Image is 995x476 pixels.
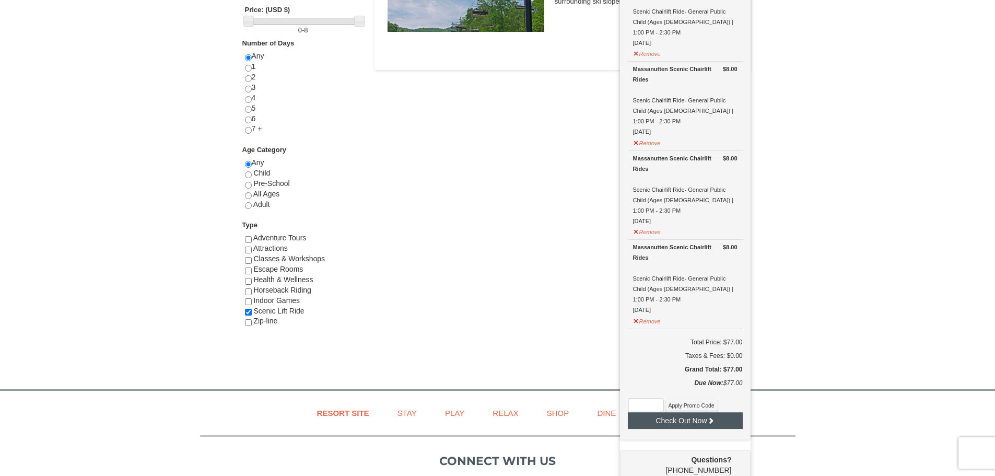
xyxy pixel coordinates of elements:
[633,242,738,263] div: Massanutten Scenic Chairlift Rides
[245,158,361,220] div: Any
[628,351,743,361] div: Taxes & Fees: $0.00
[253,317,277,325] span: Zip-line
[253,296,300,305] span: Indoor Games
[628,412,743,429] button: Check Out Now
[633,224,661,237] button: Remove
[242,146,287,154] strong: Age Category
[723,64,738,74] strong: $8.00
[633,64,738,85] div: Massanutten Scenic Chairlift Rides
[633,153,738,174] div: Massanutten Scenic Chairlift Rides
[304,26,308,34] span: 8
[304,401,382,425] a: Resort Site
[628,455,732,474] span: [PHONE_NUMBER]
[628,337,743,347] h6: Total Price: $77.00
[633,135,661,148] button: Remove
[479,401,531,425] a: Relax
[253,254,325,263] span: Classes & Workshops
[633,242,738,315] div: Scenic Chairlift Ride- General Public Child (Ages [DEMOGRAPHIC_DATA]) | 1:00 PM - 2:30 PM [DATE]
[253,286,311,294] span: Horseback Riding
[253,234,307,242] span: Adventure Tours
[384,401,430,425] a: Stay
[245,25,361,36] label: -
[534,401,582,425] a: Shop
[633,46,661,59] button: Remove
[633,314,661,327] button: Remove
[242,39,295,47] strong: Number of Days
[253,244,288,252] span: Attractions
[432,401,477,425] a: Play
[694,379,723,387] strong: Due Now:
[245,6,290,14] strong: Price: (USD $)
[253,200,270,208] span: Adult
[628,378,743,399] div: $77.00
[665,400,718,411] button: Apply Promo Code
[633,153,738,226] div: Scenic Chairlift Ride- General Public Child (Ages [DEMOGRAPHIC_DATA]) | 1:00 PM - 2:30 PM [DATE]
[253,265,303,273] span: Escape Rooms
[242,221,257,229] strong: Type
[253,307,304,315] span: Scenic Lift Ride
[628,364,743,375] h5: Grand Total: $77.00
[253,275,313,284] span: Health & Wellness
[253,179,289,188] span: Pre-School
[200,452,795,470] p: Connect with us
[253,190,280,198] span: All Ages
[691,456,731,464] strong: Questions?
[723,153,738,164] strong: $8.00
[723,242,738,252] strong: $8.00
[584,401,629,425] a: Dine
[245,51,361,145] div: Any 1 2 3 4 5 6 7 +
[633,64,738,137] div: Scenic Chairlift Ride- General Public Child (Ages [DEMOGRAPHIC_DATA]) | 1:00 PM - 2:30 PM [DATE]
[298,26,302,34] span: 0
[253,169,270,177] span: Child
